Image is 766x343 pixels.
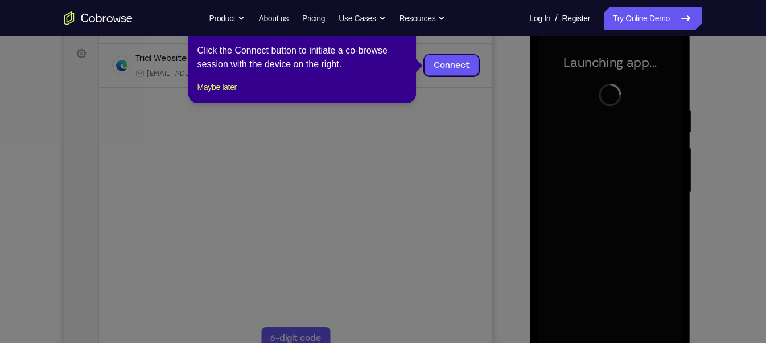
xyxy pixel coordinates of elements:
[529,7,550,30] a: Log In
[223,85,282,94] span: Cobrowse demo
[7,7,27,27] a: Connect
[44,7,106,25] h1: Connect
[127,70,157,79] div: Online
[555,11,557,25] span: /
[562,7,590,30] a: Register
[64,11,133,25] a: Go to the home page
[604,7,702,30] a: Try Online Demo
[360,71,414,92] a: Connect
[289,85,318,94] span: +11 more
[64,38,208,49] input: Filter devices...
[7,33,27,54] a: Sessions
[339,7,385,30] button: Use Cases
[344,38,364,49] label: Email
[71,69,122,80] div: Trial Website
[302,7,325,30] a: Pricing
[400,7,446,30] button: Resources
[197,44,407,71] div: Click the Connect button to initiate a co-browse session with the device on the right.
[401,34,419,52] button: Refresh
[35,60,428,104] div: Open device details
[128,73,130,76] div: New devices found.
[209,7,245,30] button: Product
[226,38,262,49] label: demo_id
[71,85,205,94] div: Email
[7,59,27,80] a: Settings
[197,80,237,94] button: Maybe later
[258,7,288,30] a: About us
[212,85,282,94] div: App
[83,85,205,94] span: web@example.com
